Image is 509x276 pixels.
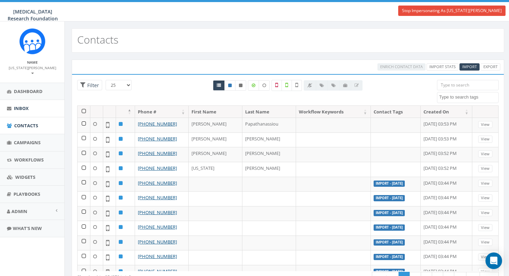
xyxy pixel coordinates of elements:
i: This phone number is unsubscribed and has opted-out of all texts. [239,83,242,88]
a: View [478,136,492,143]
span: Dashboard [14,88,43,94]
label: Import - [DATE] [374,210,405,216]
textarea: Search [439,94,498,100]
a: [PHONE_NUMBER] [138,194,177,201]
span: Admin [11,208,27,214]
a: View [478,194,492,202]
a: [PHONE_NUMBER] [138,136,177,142]
label: Import - [DATE] [374,181,405,187]
a: [PHONE_NUMBER] [138,224,177,230]
span: Filter [86,82,99,89]
a: View [478,254,492,261]
a: View [478,180,492,187]
span: What's New [13,225,42,231]
a: [PHONE_NUMBER] [138,253,177,259]
td: [DATE] 03:44 PM [421,221,472,236]
th: Last Name [242,106,296,118]
label: Import - [DATE] [374,254,405,260]
label: Not Validated [292,80,302,91]
span: Import [462,64,477,69]
td: [US_STATE] [189,162,242,177]
label: Import - [DATE] [374,269,405,275]
td: [PERSON_NAME] [189,118,242,132]
span: Contacts [14,122,38,129]
label: Import - [DATE] [374,224,405,231]
td: [PERSON_NAME] [242,162,296,177]
a: [PHONE_NUMBER] [138,209,177,215]
a: Opted Out [235,80,246,91]
td: [DATE] 03:44 PM [421,236,472,250]
a: View [478,224,492,231]
a: View [478,268,492,275]
i: This phone number is subscribed and will receive texts. [228,83,232,88]
a: View [478,165,492,172]
label: Not a Mobile [271,80,282,91]
a: View [478,209,492,217]
a: Active [224,80,235,91]
label: Data not Enriched [259,80,270,91]
span: Advance Filter [77,80,102,91]
small: Name [27,60,38,65]
div: Open Intercom Messenger [485,252,502,269]
td: [PERSON_NAME] [242,147,296,162]
a: All contacts [213,80,225,91]
span: Workflows [14,157,44,163]
td: [DATE] 03:53 PM [421,118,472,132]
td: [PERSON_NAME] [189,147,242,162]
td: [DATE] 03:44 PM [421,250,472,265]
th: Created On: activate to sort column ascending [421,106,472,118]
a: [PHONE_NUMBER] [138,121,177,127]
img: Rally_Corp_Icon.png [19,28,45,54]
h2: Contacts [77,34,118,45]
label: Import - [DATE] [374,195,405,201]
span: Playbooks [14,191,40,197]
a: Import [459,63,480,71]
a: Export [481,63,500,71]
th: Contact Tags [371,106,421,118]
input: Type to search [437,80,499,90]
span: Campaigns [14,139,41,146]
td: [DATE] 03:44 PM [421,177,472,192]
th: First Name [189,106,242,118]
label: Data Enriched [248,80,259,91]
td: [PERSON_NAME] [242,132,296,147]
td: [DATE] 03:52 PM [421,147,472,162]
a: [PHONE_NUMBER] [138,150,177,156]
span: Inbox [14,105,29,111]
td: Papathanassiou [242,118,296,132]
a: Import Stats [427,63,458,71]
a: [PHONE_NUMBER] [138,268,177,274]
a: View [478,121,492,128]
td: [DATE] 03:52 PM [421,162,472,177]
a: [PHONE_NUMBER] [138,165,177,171]
a: [US_STATE][PERSON_NAME] [9,64,56,76]
label: Import - [DATE] [374,239,405,246]
a: [PHONE_NUMBER] [138,239,177,245]
td: [DATE] 03:44 PM [421,206,472,221]
td: [DATE] 03:44 PM [421,191,472,206]
a: View [478,150,492,158]
label: Validated [282,80,292,91]
span: Widgets [15,174,35,180]
span: [MEDICAL_DATA] Research Foundation [8,8,58,22]
small: [US_STATE][PERSON_NAME] [9,65,56,76]
a: [PHONE_NUMBER] [138,180,177,186]
td: [PERSON_NAME] [189,132,242,147]
span: CSV files only [462,64,477,69]
th: Phone #: activate to sort column ascending [135,106,189,118]
a: View [478,239,492,246]
th: Workflow Keywords: activate to sort column ascending [296,106,371,118]
td: [DATE] 03:53 PM [421,132,472,147]
a: Stop Impersonating As [US_STATE][PERSON_NAME] [398,6,506,16]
